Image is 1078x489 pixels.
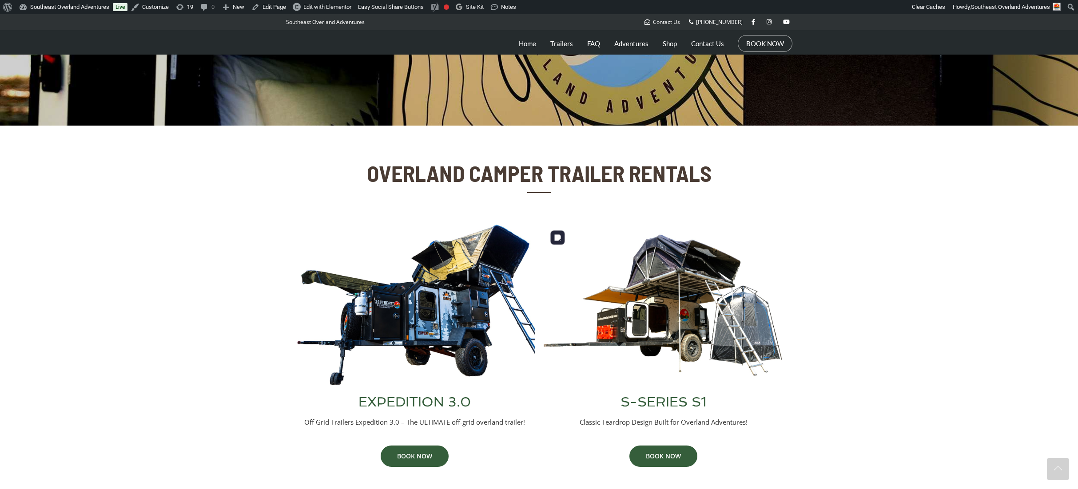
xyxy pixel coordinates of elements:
h3: S-SERIES S1 [544,395,784,409]
span: Edit with Elementor [303,4,351,10]
a: BOOK NOW [629,446,697,467]
img: Southeast Overland Adventures S-Series S1 Overland Trailer Full Setup [544,224,784,386]
a: Adventures [614,32,648,55]
a: [PHONE_NUMBER] [689,18,743,26]
p: Southeast Overland Adventures [286,16,365,28]
a: BOOK NOW [381,446,449,467]
a: Contact Us [644,18,680,26]
a: Live [113,3,127,11]
img: Off Grid Trailers Expedition 3.0 Overland Trailer Full Setup [295,224,535,386]
p: Classic Teardrop Design Built for Overland Adventures! [544,418,784,427]
span: [PHONE_NUMBER] [696,18,743,26]
span: Site Kit [466,4,484,10]
div: Needs improvement [444,4,449,10]
span: Southeast Overland Adventures [971,4,1050,10]
h2: OVERLAND CAMPER TRAILER RENTALS [365,161,714,185]
a: Shop [663,32,677,55]
a: BOOK NOW [746,39,784,48]
a: FAQ [587,32,600,55]
a: Trailers [550,32,573,55]
p: Off Grid Trailers Expedition 3.0 – The ULTIMATE off-grid overland trailer! [295,418,535,427]
a: Contact Us [691,32,724,55]
span: Contact Us [653,18,680,26]
a: Home [519,32,536,55]
h3: EXPEDITION 3.0 [295,395,535,409]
